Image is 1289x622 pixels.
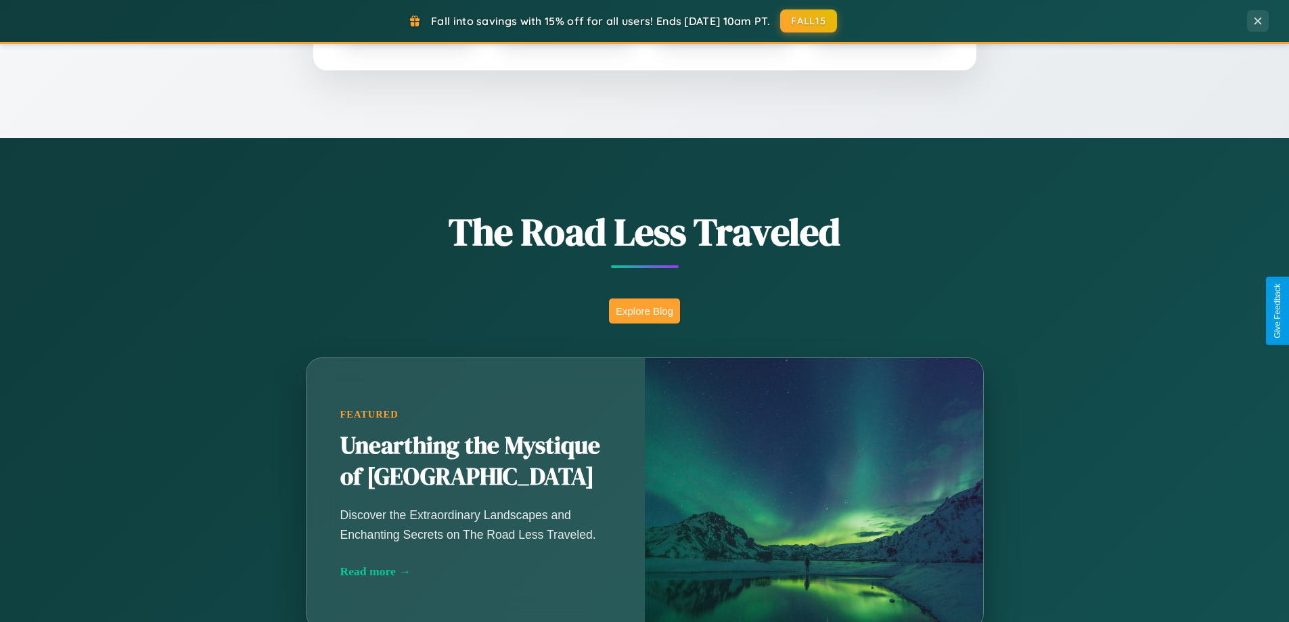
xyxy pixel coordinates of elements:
button: FALL15 [780,9,837,32]
p: Discover the Extraordinary Landscapes and Enchanting Secrets on The Road Less Traveled. [340,506,611,543]
div: Read more → [340,564,611,579]
h1: The Road Less Traveled [239,206,1051,258]
span: Fall into savings with 15% off for all users! Ends [DATE] 10am PT. [431,14,770,28]
div: Featured [340,409,611,420]
button: Explore Blog [609,298,680,324]
div: Give Feedback [1273,284,1282,338]
h2: Unearthing the Mystique of [GEOGRAPHIC_DATA] [340,430,611,493]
